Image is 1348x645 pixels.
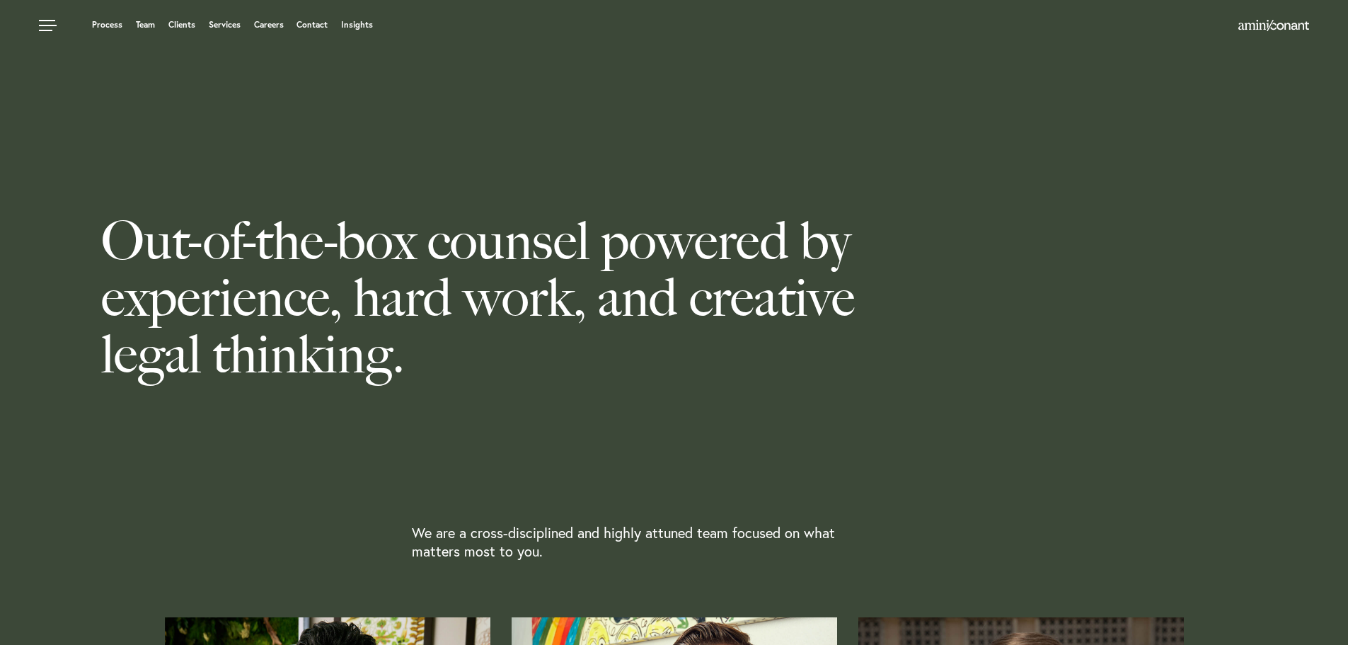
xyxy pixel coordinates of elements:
a: Insights [341,21,373,29]
a: Home [1238,21,1309,32]
a: Team [136,21,155,29]
p: We are a cross-disciplined and highly attuned team focused on what matters most to you. [412,524,865,561]
a: Clients [168,21,195,29]
img: Amini & Conant [1238,20,1309,31]
a: Process [92,21,122,29]
a: Contact [296,21,328,29]
a: Careers [254,21,284,29]
a: Services [209,21,241,29]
